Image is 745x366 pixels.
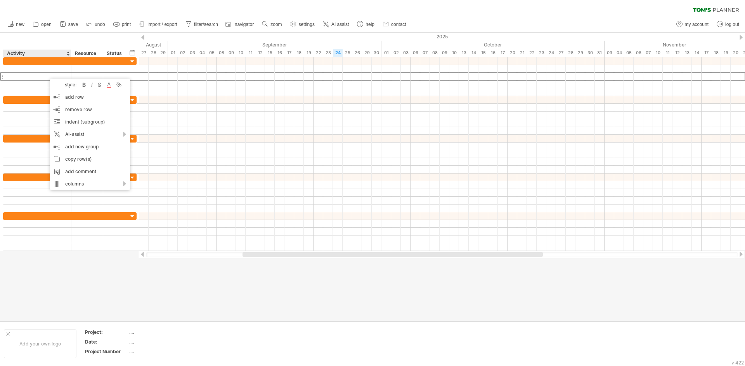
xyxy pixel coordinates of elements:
[372,49,381,57] div: Tuesday, 30 September 2025
[294,49,304,57] div: Thursday, 18 September 2025
[178,49,187,57] div: Tuesday, 2 September 2025
[50,178,130,190] div: columns
[391,49,401,57] div: Thursday, 2 October 2025
[498,49,508,57] div: Friday, 17 October 2025
[725,22,739,27] span: log out
[187,49,197,57] div: Wednesday, 3 September 2025
[194,22,218,27] span: filter/search
[31,19,54,29] a: open
[275,49,284,57] div: Tuesday, 16 September 2025
[184,19,220,29] a: filter/search
[508,49,517,57] div: Monday, 20 October 2025
[488,49,498,57] div: Thursday, 16 October 2025
[420,49,430,57] div: Tuesday, 7 October 2025
[270,22,282,27] span: zoom
[304,49,314,57] div: Friday, 19 September 2025
[721,49,731,57] div: Wednesday, 19 November 2025
[226,49,236,57] div: Tuesday, 9 September 2025
[7,50,67,57] div: Activity
[411,49,420,57] div: Monday, 6 October 2025
[556,49,566,57] div: Monday, 27 October 2025
[692,49,702,57] div: Friday, 14 November 2025
[107,50,124,57] div: Status
[68,22,78,27] span: save
[207,49,217,57] div: Friday, 5 September 2025
[321,19,351,29] a: AI assist
[50,91,130,103] div: add row
[50,165,130,178] div: add comment
[366,22,374,27] span: help
[53,82,80,88] div: style:
[585,49,595,57] div: Thursday, 30 October 2025
[653,49,663,57] div: Monday, 10 November 2025
[682,49,692,57] div: Thursday, 13 November 2025
[430,49,440,57] div: Wednesday, 8 October 2025
[595,49,605,57] div: Friday, 31 October 2025
[288,19,317,29] a: settings
[168,49,178,57] div: Monday, 1 September 2025
[299,22,315,27] span: settings
[50,153,130,165] div: copy row(s)
[731,49,740,57] div: Thursday, 20 November 2025
[674,19,711,29] a: my account
[95,22,105,27] span: undo
[605,49,614,57] div: Monday, 3 November 2025
[685,22,709,27] span: my account
[381,19,409,29] a: contact
[260,19,284,29] a: zoom
[614,49,624,57] div: Tuesday, 4 November 2025
[381,49,391,57] div: Wednesday, 1 October 2025
[575,49,585,57] div: Wednesday, 29 October 2025
[58,19,80,29] a: save
[85,329,128,335] div: Project:
[343,49,352,57] div: Thursday, 25 September 2025
[643,49,653,57] div: Friday, 7 November 2025
[362,49,372,57] div: Monday, 29 September 2025
[731,360,744,366] div: v 422
[331,22,349,27] span: AI assist
[111,19,133,29] a: print
[50,128,130,141] div: AI-assist
[449,49,459,57] div: Friday, 10 October 2025
[50,141,130,153] div: add new group
[624,49,634,57] div: Wednesday, 5 November 2025
[50,116,130,128] div: indent (subgroup)
[566,49,575,57] div: Tuesday, 28 October 2025
[122,22,131,27] span: print
[224,19,256,29] a: navigator
[711,49,721,57] div: Tuesday, 18 November 2025
[4,329,76,358] div: Add your own logo
[715,19,742,29] a: log out
[469,49,478,57] div: Tuesday, 14 October 2025
[352,49,362,57] div: Friday, 26 September 2025
[147,22,177,27] span: import / export
[129,348,194,355] div: ....
[16,22,24,27] span: new
[235,22,254,27] span: navigator
[129,339,194,345] div: ....
[139,49,149,57] div: Wednesday, 27 August 2025
[84,19,107,29] a: undo
[129,329,194,335] div: ....
[158,49,168,57] div: Friday, 29 August 2025
[478,49,488,57] div: Wednesday, 15 October 2025
[459,49,469,57] div: Monday, 13 October 2025
[517,49,527,57] div: Tuesday, 21 October 2025
[149,49,158,57] div: Thursday, 28 August 2025
[323,49,333,57] div: Tuesday, 23 September 2025
[197,49,207,57] div: Thursday, 4 September 2025
[168,41,381,49] div: September 2025
[75,50,99,57] div: Resource
[65,107,92,112] span: remove row
[314,49,323,57] div: Monday, 22 September 2025
[284,49,294,57] div: Wednesday, 17 September 2025
[265,49,275,57] div: Monday, 15 September 2025
[672,49,682,57] div: Wednesday, 12 November 2025
[546,49,556,57] div: Friday, 24 October 2025
[217,49,226,57] div: Monday, 8 September 2025
[236,49,246,57] div: Wednesday, 10 September 2025
[85,348,128,355] div: Project Number
[391,22,406,27] span: contact
[663,49,672,57] div: Tuesday, 11 November 2025
[381,41,605,49] div: October 2025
